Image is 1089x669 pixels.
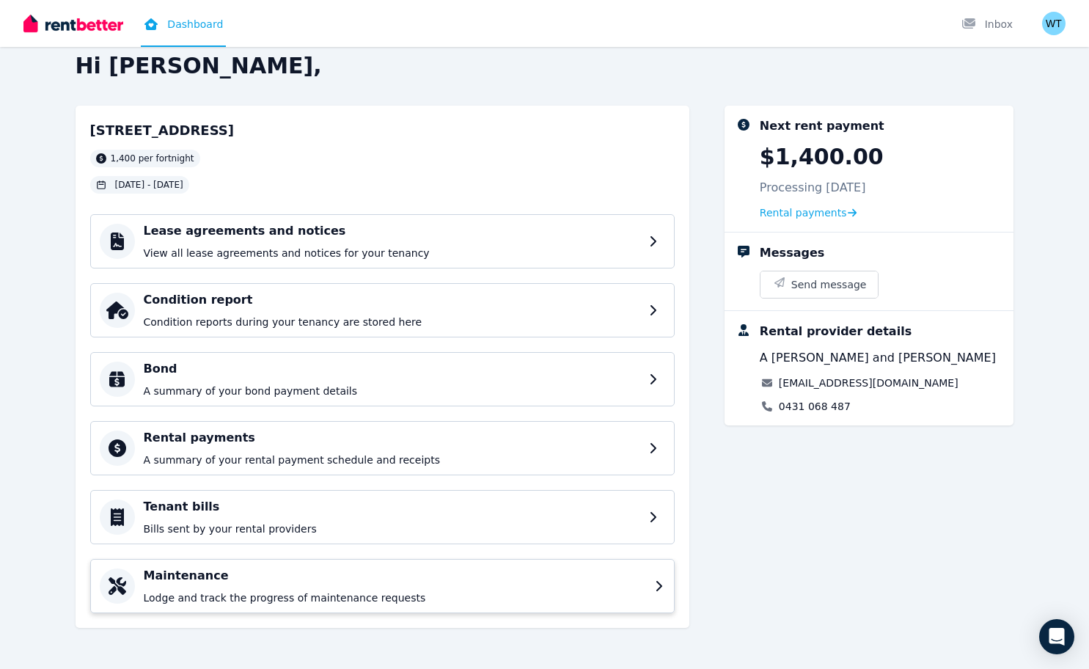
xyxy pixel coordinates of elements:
[144,291,640,309] h4: Condition report
[760,179,866,197] p: Processing [DATE]
[111,153,194,164] span: 1,400 per fortnight
[144,522,640,536] p: Bills sent by your rental providers
[760,244,824,262] div: Messages
[791,277,867,292] span: Send message
[760,205,857,220] a: Rental payments
[760,271,879,298] button: Send message
[144,453,640,467] p: A summary of your rental payment schedule and receipts
[23,12,123,34] img: RentBetter
[144,222,640,240] h4: Lease agreements and notices
[1039,619,1074,654] div: Open Intercom Messenger
[115,179,183,191] span: [DATE] - [DATE]
[90,120,235,141] h2: [STREET_ADDRESS]
[779,399,851,414] a: 0431 068 487
[144,567,646,585] h4: Maintenance
[144,246,640,260] p: View all lease agreements and notices for your tenancy
[1042,12,1066,35] img: Wei Yi Teh
[144,384,640,398] p: A summary of your bond payment details
[760,349,996,367] span: A [PERSON_NAME] and [PERSON_NAME]
[144,429,640,447] h4: Rental payments
[961,17,1013,32] div: Inbox
[760,205,847,220] span: Rental payments
[760,144,884,170] p: $1,400.00
[760,117,884,135] div: Next rent payment
[144,360,640,378] h4: Bond
[144,315,640,329] p: Condition reports during your tenancy are stored here
[76,53,1014,79] h2: Hi [PERSON_NAME],
[144,498,640,516] h4: Tenant bills
[760,323,912,340] div: Rental provider details
[144,591,646,605] p: Lodge and track the progress of maintenance requests
[779,376,958,390] a: [EMAIL_ADDRESS][DOMAIN_NAME]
